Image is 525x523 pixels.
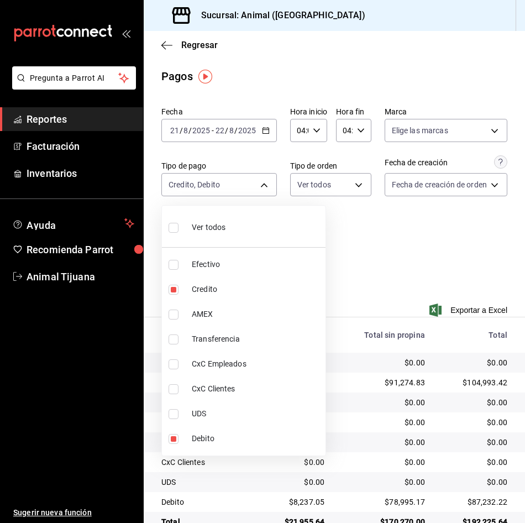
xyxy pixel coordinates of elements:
span: UDS [192,408,321,420]
span: CxC Clientes [192,383,321,395]
span: CxC Empleados [192,358,321,370]
img: Tooltip marker [198,70,212,83]
span: Transferencia [192,333,321,345]
span: Ver todos [192,222,225,233]
span: Credito [192,284,321,295]
span: AMEX [192,308,321,320]
span: Debito [192,433,321,444]
span: Efectivo [192,259,321,270]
